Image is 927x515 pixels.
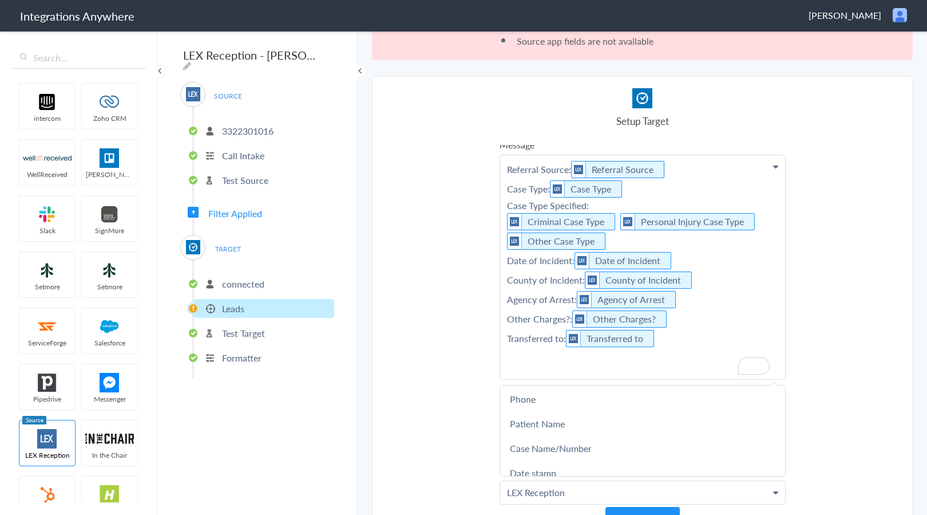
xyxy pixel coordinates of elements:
a: Personal Injury Case Type [641,215,744,228]
img: setmoreNew.jpg [85,261,134,280]
label: Message [500,138,786,151]
img: lex-app-logo.svg [186,87,200,101]
a: Patient Name [500,411,785,436]
p: 3322301016 [222,124,274,137]
a: Agency of Arrest [597,293,665,306]
span: Slack [19,226,75,235]
p: Formatter [222,351,262,364]
span: intercom [19,113,75,123]
img: FBM.png [85,373,134,392]
img: lex-app-logo.svg [585,272,600,288]
p: connected [222,277,264,290]
span: [PERSON_NAME] [82,170,137,179]
img: inch-logo.svg [85,429,134,449]
img: lex-app-logo.svg [577,292,592,308]
a: County of Incident [605,273,681,286]
li: Referral Source [571,161,664,178]
span: In the Chair [82,450,137,460]
span: Zoho CRM [82,113,137,123]
span: LEX Reception [19,450,75,460]
img: zoho-logo.svg [85,92,134,112]
span: WellReceived [19,170,75,179]
img: lex-app-logo.svg [621,214,635,230]
img: Clio.jpg [632,88,652,108]
img: salesforce-logo.svg [85,317,134,336]
span: ServiceForge [19,338,75,348]
img: lex-app-logo.svg [572,162,586,178]
a: Other Charges? [593,312,656,325]
p: LEX Reception [500,481,785,504]
li: Source app fields are not available [500,34,786,48]
span: Setmore [19,282,75,292]
span: SOURCE [206,88,249,104]
span: Pipedrive [19,394,75,404]
span: SignMore [82,226,137,235]
img: setmoreNew.jpg [23,261,72,280]
p: Call Intake [222,149,264,162]
span: Messenger [82,394,137,404]
img: lex-app-logo.svg [508,233,522,249]
input: Search... [11,47,146,69]
img: hubspot-logo.svg [23,485,72,505]
a: Phone [500,387,785,411]
p: To enrich screen reader interactions, please activate Accessibility in Grammarly extension settings [500,155,785,379]
img: lex-app-logo.svg [566,331,581,347]
a: Date of Incident [595,254,660,267]
img: serviceforge-icon.png [23,317,72,336]
span: TARGET [206,241,249,257]
img: lex-app-logo.svg [550,181,565,197]
img: hs-app-logo.svg [85,485,134,505]
img: intercom-logo.svg [23,92,72,112]
p: Leads [222,302,244,315]
span: Filter Applied [208,207,262,220]
a: Case Name/Number [500,436,785,461]
span: Salesforce [82,338,137,348]
p: Test Source [222,174,268,187]
span: Setmore [82,282,137,292]
img: Clio.jpg [186,240,200,254]
img: lex-app-logo.svg [508,214,522,230]
img: user.png [893,8,907,22]
img: wr-logo.svg [23,148,72,168]
p: Test Target [222,327,265,340]
img: lex-app-logo.svg [573,311,587,327]
img: slack-logo.svg [23,205,72,224]
a: Date stamp [500,461,785,485]
a: Criminal Case Type [528,215,604,228]
img: lex-app-logo.svg [23,429,72,449]
img: trello.png [85,148,134,168]
h4: Setup Target [500,114,786,128]
img: lex-app-logo.svg [575,253,589,269]
span: [PERSON_NAME] [809,9,881,22]
a: Other Case Type [528,234,595,247]
h1: Integrations Anywhere [20,8,134,24]
img: signmore-logo.png [85,205,134,224]
a: Transferred to [587,332,643,345]
img: pipedrive.png [23,373,72,392]
li: Case Type [550,180,622,198]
